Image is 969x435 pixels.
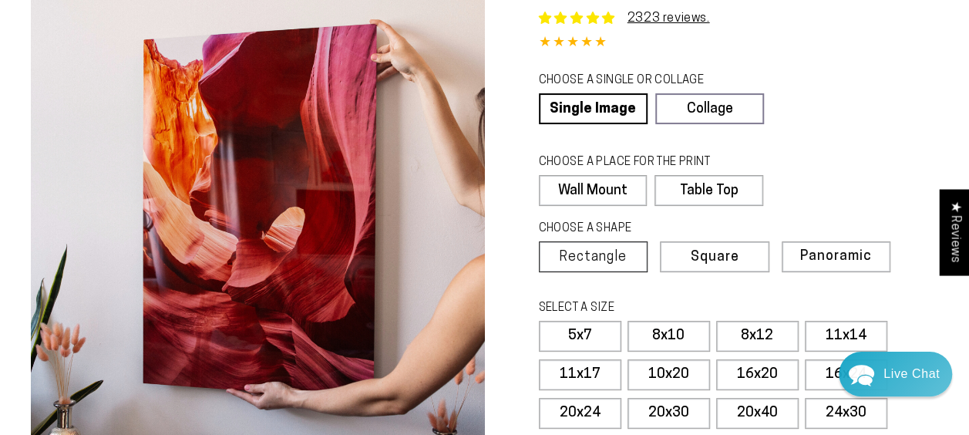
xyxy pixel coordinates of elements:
a: 2323 reviews. [627,12,710,25]
label: 10x20 [627,359,710,390]
label: 11x14 [805,321,887,352]
div: Chat widget toggle [839,352,952,396]
label: 24x30 [805,398,887,429]
label: Table Top [654,175,763,206]
label: 11x17 [539,359,621,390]
label: 16x20 [716,359,799,390]
span: Rectangle [559,251,627,265]
label: 20x30 [627,398,710,429]
span: Panoramic [800,249,872,264]
div: Click to open Judge.me floating reviews tab [940,189,969,275]
legend: SELECT A SIZE [539,300,772,317]
span: Square [690,251,739,265]
div: 4.85 out of 5.0 stars [539,32,939,55]
div: Contact Us Directly [883,352,940,396]
label: 8x10 [627,321,710,352]
legend: CHOOSE A PLACE FOR THE PRINT [539,154,749,171]
a: Single Image [539,93,648,124]
label: 20x40 [716,398,799,429]
label: Wall Mount [539,175,648,206]
label: 20x24 [539,398,621,429]
label: 16x24 [805,359,887,390]
legend: CHOOSE A SHAPE [539,221,750,238]
a: Collage [655,93,764,124]
label: 5x7 [539,321,621,352]
legend: CHOOSE A SINGLE OR COLLAGE [539,72,750,89]
label: 8x12 [716,321,799,352]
